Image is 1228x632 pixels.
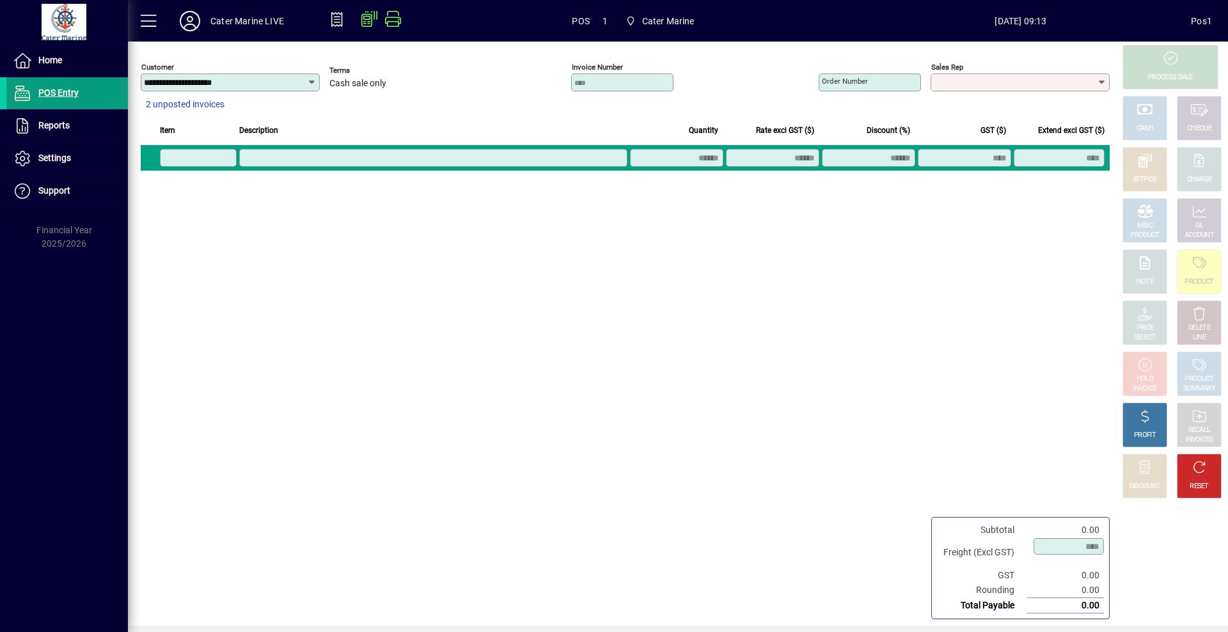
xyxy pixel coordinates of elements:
div: PRODUCT [1130,231,1159,240]
div: INVOICES [1185,435,1213,445]
div: HOLD [1137,374,1153,384]
span: 2 unposted invoices [146,98,224,111]
div: GL [1195,221,1204,231]
span: [DATE] 09:13 [851,11,1192,31]
td: Rounding [937,583,1027,598]
a: Reports [6,110,128,142]
span: Rate excl GST ($) [756,123,814,137]
a: Support [6,175,128,207]
span: Description [239,123,278,137]
mat-label: Sales rep [931,63,963,72]
div: INVOICE [1133,384,1156,394]
div: RECALL [1188,426,1211,435]
a: Home [6,45,128,77]
div: PROFIT [1134,431,1156,440]
span: Reports [38,120,70,130]
span: POS Entry [38,88,79,98]
div: Cater Marine LIVE [210,11,284,31]
div: CHEQUE [1187,124,1211,134]
div: SUMMARY [1183,384,1215,394]
div: SELECT [1134,333,1156,343]
div: ACCOUNT [1185,231,1214,240]
div: LINE [1193,333,1206,343]
td: Freight (Excl GST) [937,537,1027,568]
span: Cater Marine [620,10,700,33]
span: Extend excl GST ($) [1038,123,1105,137]
td: 0.00 [1027,583,1104,598]
div: CASH [1137,124,1153,134]
mat-label: Customer [141,63,174,72]
a: Settings [6,143,128,174]
mat-label: Invoice number [572,63,623,72]
span: Cater Marine [642,11,695,31]
span: Discount (%) [867,123,910,137]
td: 0.00 [1027,523,1104,537]
span: 1 [602,11,608,31]
div: PRICE [1137,323,1154,333]
span: Settings [38,153,71,163]
td: Subtotal [937,523,1027,537]
div: NOTE [1137,277,1153,287]
div: PRODUCT [1185,374,1213,384]
div: PRODUCT [1185,277,1213,287]
span: Home [38,55,62,65]
span: Terms [329,66,406,75]
td: 0.00 [1027,568,1104,583]
span: Support [38,185,70,196]
td: GST [937,568,1027,583]
td: Total Payable [937,598,1027,613]
div: DELETE [1188,323,1210,333]
button: 2 unposted invoices [141,93,230,116]
span: GST ($) [980,123,1006,137]
button: Profile [169,10,210,33]
div: MISC [1137,221,1153,231]
td: 0.00 [1027,598,1104,613]
span: Quantity [689,123,718,137]
div: DISCOUNT [1130,482,1160,491]
span: Cash sale only [329,79,386,89]
div: Pos1 [1191,11,1212,31]
div: RESET [1190,482,1209,491]
div: CHARGE [1187,175,1212,185]
mat-label: Order number [822,77,868,86]
span: Item [160,123,175,137]
span: POS [572,11,590,31]
div: PROCESS SALE [1148,73,1193,82]
div: EFTPOS [1133,175,1157,185]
